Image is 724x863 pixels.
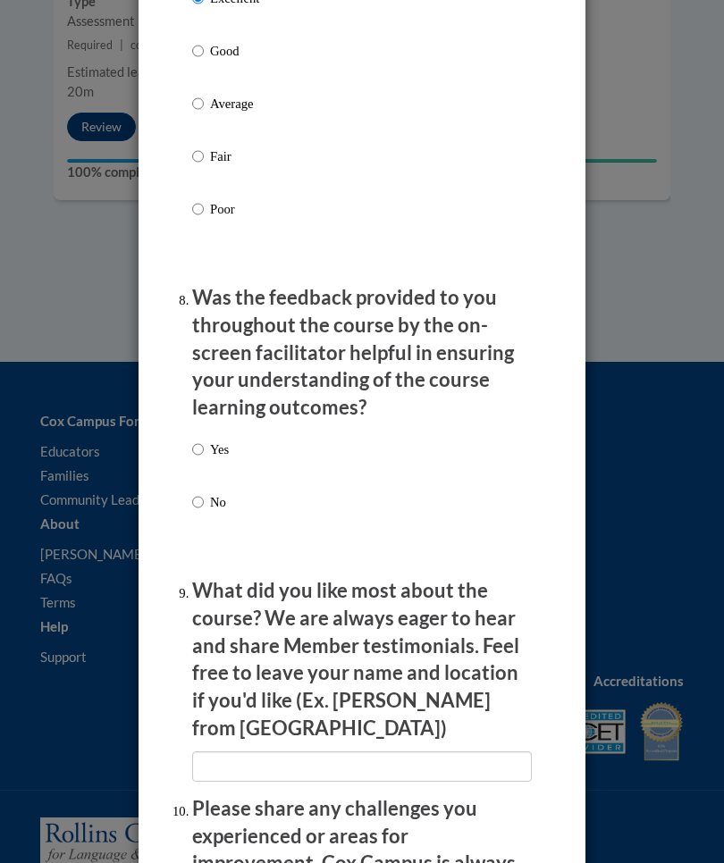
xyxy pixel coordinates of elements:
[210,492,229,512] p: No
[192,284,532,422] p: Was the feedback provided to you throughout the course by the on-screen facilitator helpful in en...
[210,440,229,459] p: Yes
[192,492,204,512] input: No
[210,94,259,113] p: Average
[210,147,259,166] p: Fair
[210,41,259,61] p: Good
[192,199,204,219] input: Poor
[210,199,259,219] p: Poor
[192,41,204,61] input: Good
[192,147,204,166] input: Fair
[192,94,204,113] input: Average
[192,440,204,459] input: Yes
[192,577,532,742] p: What did you like most about the course? We are always eager to hear and share Member testimonial...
